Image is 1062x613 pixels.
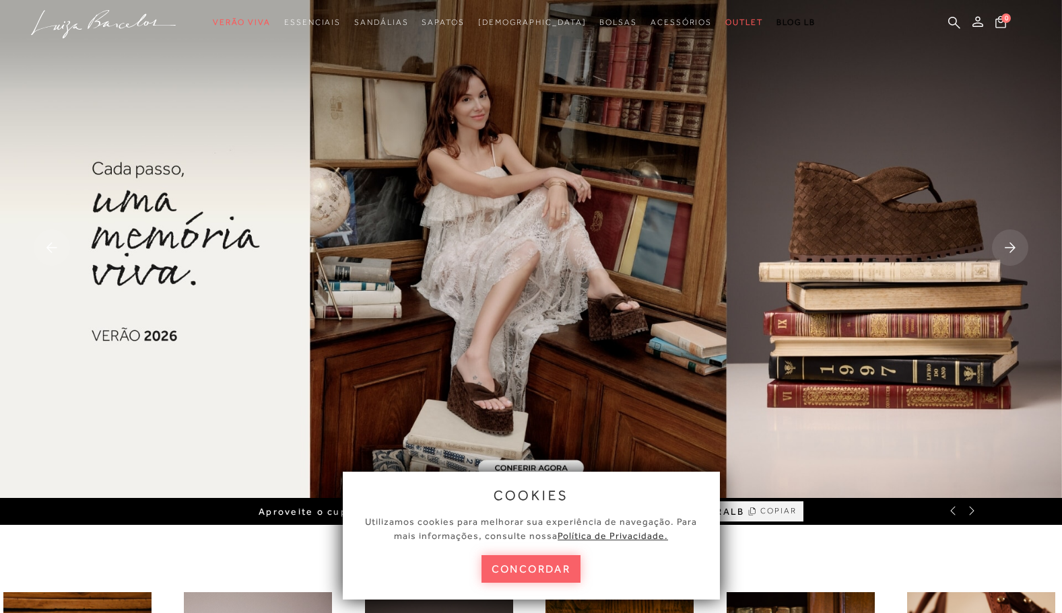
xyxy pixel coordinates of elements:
a: BLOG LB [776,10,816,35]
a: noSubCategoriesText [284,10,341,35]
a: Política de Privacidade. [558,530,668,541]
span: BLOG LB [776,17,816,27]
span: Sandálias [354,17,408,27]
span: 0 [1001,13,1011,23]
span: Verão Viva [213,17,271,27]
a: noSubCategoriesText [354,10,408,35]
button: concordar [482,555,581,583]
a: noSubCategoriesText [599,10,637,35]
span: Essenciais [284,17,341,27]
span: COPIAR [760,505,797,517]
a: noSubCategoriesText [651,10,712,35]
a: noSubCategoriesText [213,10,271,35]
span: Aproveite o cupom de primeira compra [259,506,475,517]
a: noSubCategoriesText [422,10,464,35]
a: noSubCategoriesText [478,10,587,35]
span: Sapatos [422,17,464,27]
span: cookies [494,488,569,503]
span: Utilizamos cookies para melhorar sua experiência de navegação. Para mais informações, consulte nossa [365,516,697,541]
span: Acessórios [651,17,712,27]
button: 0 [991,15,1010,33]
span: Outlet [725,17,763,27]
span: [DEMOGRAPHIC_DATA] [478,17,587,27]
span: Bolsas [599,17,637,27]
a: noSubCategoriesText [725,10,763,35]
